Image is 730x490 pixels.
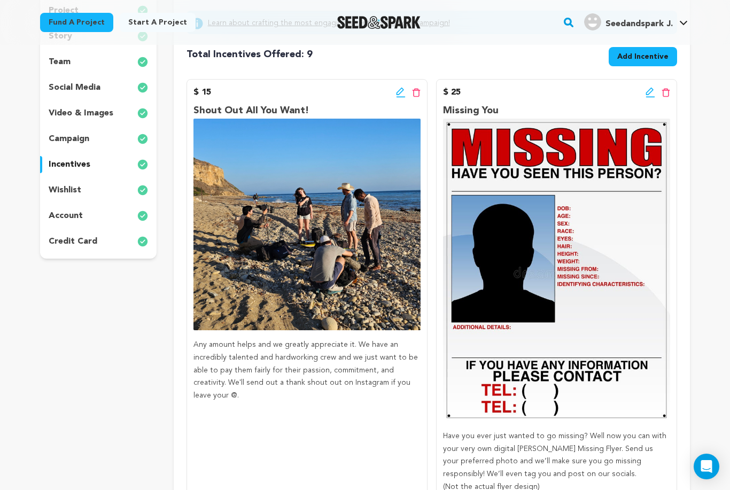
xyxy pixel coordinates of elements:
[49,209,83,222] p: account
[443,430,670,481] p: Have you ever just wanted to go missing? Well now you can with your very own digital [PERSON_NAME...
[137,158,148,171] img: check-circle-full.svg
[40,156,157,173] button: incentives
[137,184,148,197] img: check-circle-full.svg
[49,81,100,94] p: social media
[443,119,670,422] img: incentive
[137,56,148,68] img: check-circle-full.svg
[443,86,461,99] p: $ 25
[443,103,670,119] p: Missing You
[193,339,421,402] p: Any amount helps and we greatly appreciate it. We have an incredibly talented and hardworking cre...
[49,56,71,68] p: team
[40,182,157,199] button: wishlist
[137,107,148,120] img: check-circle-full.svg
[40,130,157,147] button: campaign
[582,11,690,30] a: Seedandspark J.'s Profile
[605,20,673,28] span: Seedandspark J.
[137,81,148,94] img: check-circle-full.svg
[584,13,601,30] img: user.png
[193,103,421,119] p: Shout Out All You Want!
[49,107,113,120] p: video & images
[337,16,421,29] img: Seed&Spark Logo Dark Mode
[187,50,304,59] span: Total Incentives Offered:
[193,119,421,330] img: incentive
[137,209,148,222] img: check-circle-full.svg
[193,86,211,99] p: $ 15
[40,13,113,32] a: Fund a project
[40,207,157,224] button: account
[40,53,157,71] button: team
[582,11,690,34] span: Seedandspark J.'s Profile
[49,235,97,248] p: credit card
[609,47,677,66] button: Add Incentive
[137,235,148,248] img: check-circle-full.svg
[694,454,719,479] div: Open Intercom Messenger
[49,133,89,145] p: campaign
[617,51,669,62] span: Add Incentive
[584,13,673,30] div: Seedandspark J.'s Profile
[40,105,157,122] button: video & images
[337,16,421,29] a: Seed&Spark Homepage
[137,133,148,145] img: check-circle-full.svg
[49,158,90,171] p: incentives
[40,79,157,96] button: social media
[40,233,157,250] button: credit card
[120,13,196,32] a: Start a project
[187,47,313,62] h4: 9
[49,184,81,197] p: wishlist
